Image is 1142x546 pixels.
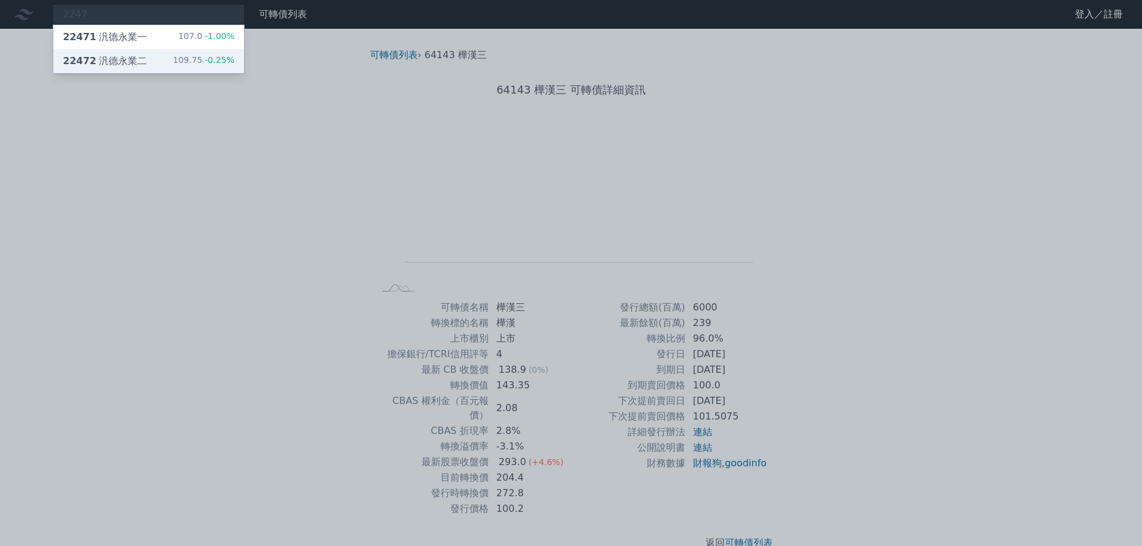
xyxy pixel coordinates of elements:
span: 22471 [63,31,97,43]
div: 汎德永業二 [63,54,147,68]
a: 22472汎德永業二 109.75-0.25% [53,49,244,73]
span: -0.25% [202,55,234,65]
span: -1.00% [202,31,234,41]
iframe: Chat Widget [1082,488,1142,546]
div: 107.0 [178,30,234,44]
div: 聊天小工具 [1082,488,1142,546]
span: 22472 [63,55,97,67]
div: 109.75 [173,54,234,68]
a: 22471汎德永業一 107.0-1.00% [53,25,244,49]
div: 汎德永業一 [63,30,147,44]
